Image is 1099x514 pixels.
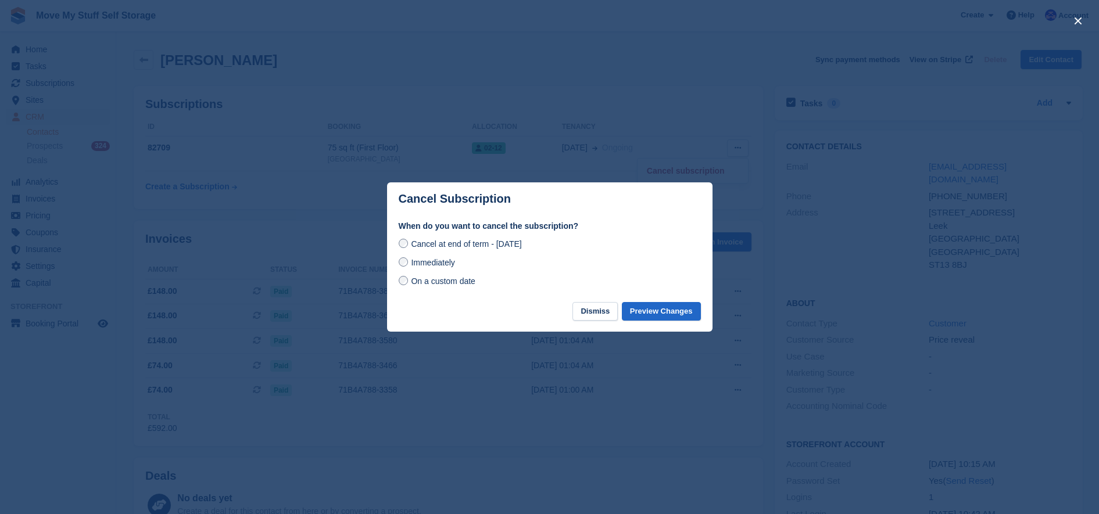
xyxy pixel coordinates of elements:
input: Cancel at end of term - [DATE] [399,239,408,248]
button: Dismiss [572,302,618,321]
span: Cancel at end of term - [DATE] [411,239,521,249]
label: When do you want to cancel the subscription? [399,220,701,232]
p: Cancel Subscription [399,192,511,206]
span: On a custom date [411,276,475,286]
input: On a custom date [399,276,408,285]
button: close [1069,12,1087,30]
input: Immediately [399,257,408,267]
span: Immediately [411,258,454,267]
button: Preview Changes [622,302,701,321]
